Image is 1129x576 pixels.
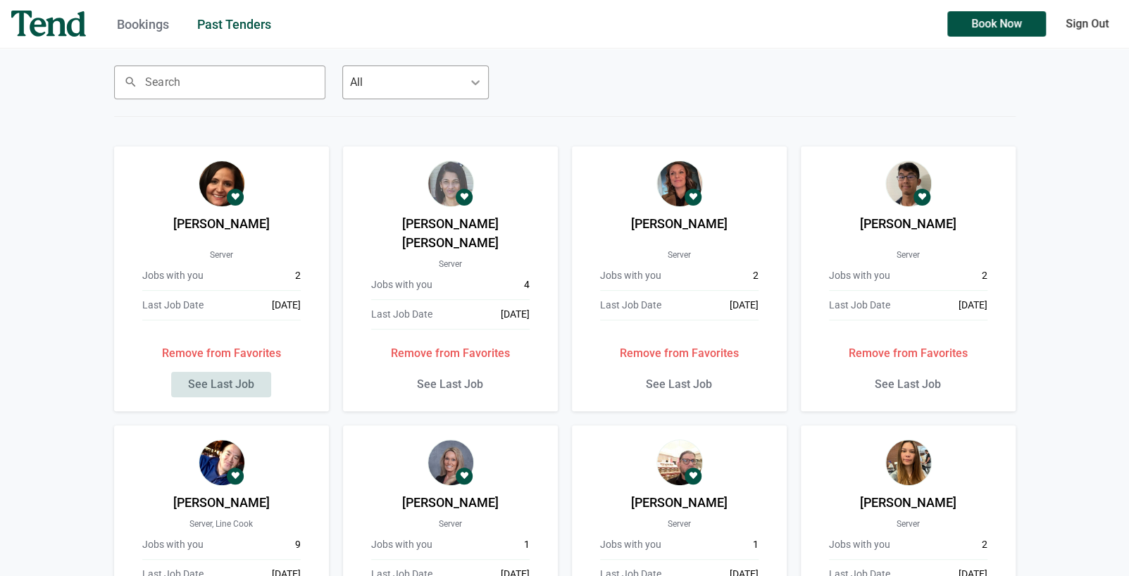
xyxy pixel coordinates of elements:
[947,11,1046,37] button: Book Now
[629,372,729,397] button: See Last Job
[145,341,298,366] button: Remove from Favorites
[586,214,773,233] p: [PERSON_NAME]
[603,341,756,366] button: Remove from Favorites
[357,518,544,530] p: Server
[371,307,432,322] div: Last Job Date
[357,493,544,512] p: [PERSON_NAME]
[371,537,432,552] div: Jobs with you
[829,268,890,283] div: Jobs with you
[128,518,315,530] p: Server, Line Cook
[600,298,661,313] div: Last Job Date
[142,268,204,283] div: Jobs with you
[374,341,527,366] button: Remove from Favorites
[689,192,697,201] img: favorite
[350,74,363,91] div: All
[524,277,530,292] div: 4
[171,372,271,397] button: See Last Job
[885,439,932,486] img: a35be133-952d-44a1-a02a-50cd66393e92.jpeg
[199,161,245,207] img: a7e576bd-4aa7-4d3d-87ad-82ca0d48dccd.jpeg
[586,493,773,512] p: [PERSON_NAME]
[11,11,86,37] img: tend-logo.4d3a83578fb939362e0a58f12f1af3e6.svg
[357,214,544,252] p: [PERSON_NAME] [PERSON_NAME]
[142,537,204,552] div: Jobs with you
[199,439,245,486] img: cc008310-cb8b-49e2-94d3-3301c2fe9cd2.jpeg
[982,537,987,552] div: 2
[753,537,759,552] div: 1
[959,298,987,313] div: [DATE]
[524,537,530,552] div: 1
[272,298,301,313] div: [DATE]
[400,372,500,397] button: See Last Job
[501,307,530,322] div: [DATE]
[428,439,474,486] img: 01eed510-838e-4911-8ba0-c7d08b952576.jpeg
[231,192,239,201] img: favorite
[918,192,926,201] img: favorite
[885,161,932,207] img: 684f6b50-755e-47b2-89f1-ae195da2e18e.jpeg
[295,537,301,552] div: 9
[371,277,432,292] div: Jobs with you
[858,372,958,397] button: See Last Job
[128,249,315,261] p: Server
[231,470,239,480] img: favorite
[815,214,1002,233] p: [PERSON_NAME]
[117,17,169,32] a: Bookings
[295,268,301,283] div: 2
[197,17,271,32] a: Past Tenders
[753,268,759,283] div: 2
[586,518,773,530] p: Server
[689,470,697,480] img: favorite
[142,298,204,313] div: Last Job Date
[600,268,661,283] div: Jobs with you
[460,192,468,201] img: favorite
[1056,11,1118,37] button: Sign Out
[829,537,890,552] div: Jobs with you
[656,439,703,486] img: 091c6b02-1321-43d7-b6f5-1e47b74f2346.jpeg
[357,258,544,270] p: Server
[128,214,315,233] p: [PERSON_NAME]
[460,470,468,480] img: favorite
[815,518,1002,530] p: Server
[829,298,890,313] div: Last Job Date
[128,493,315,512] p: [PERSON_NAME]
[586,249,773,261] p: Server
[982,268,987,283] div: 2
[656,161,703,207] img: c048da57-ce7e-4347-827b-528fcb1064ca.jpeg
[600,537,661,552] div: Jobs with you
[730,298,759,313] div: [DATE]
[428,161,474,207] img: c47673f0-a99a-4015-b926-2c9fd8492550.jpeg
[815,249,1002,261] p: Server
[832,341,985,366] button: Remove from Favorites
[815,493,1002,512] p: [PERSON_NAME]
